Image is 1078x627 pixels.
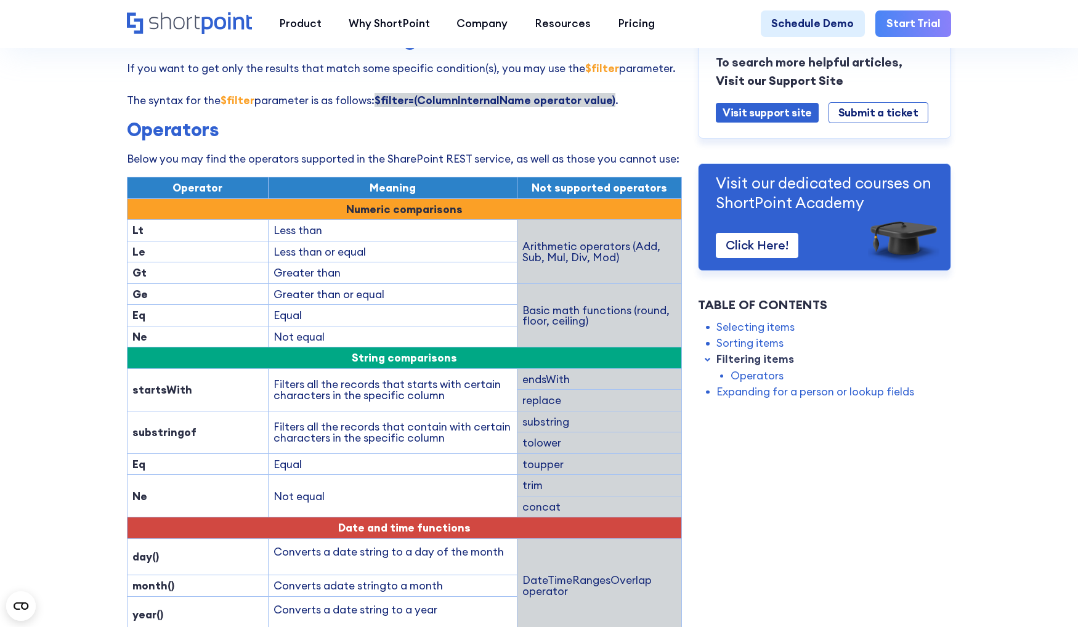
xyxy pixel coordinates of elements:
[532,180,667,195] span: Not supported operators
[761,10,865,38] a: Schedule Demo
[268,305,517,326] td: Equal
[338,520,471,535] span: Date and time functions
[265,10,335,38] a: Product
[370,180,416,195] span: Meaning
[375,93,615,107] strong: $filter=(ColumnInternalName operator value)
[698,296,951,314] div: Table of Contents
[268,326,517,347] td: Not equal
[604,10,668,38] a: Pricing
[132,489,147,503] strong: Ne
[268,220,517,241] td: Less than
[716,53,933,89] p: To search more helpful articles, Visit our Support Site
[132,549,159,564] strong: day()
[517,390,681,411] td: replace
[517,432,681,454] td: tolower
[517,368,681,390] td: endsWith
[456,15,508,31] div: Company
[132,607,163,621] strong: year()
[127,151,682,167] p: Below you may find the operators supported in the SharePoint REST service, as well as those you c...
[132,425,197,439] strong: substringof
[517,453,681,475] td: toupper
[132,330,147,344] strong: Ne
[268,262,517,284] td: Greater than
[517,475,681,496] td: trim
[349,15,430,31] div: Why ShortPoint
[132,382,192,397] strong: startsWith
[127,12,252,36] a: Home
[132,287,148,301] strong: Ge
[173,25,635,51] h2: Filtering items
[127,118,682,141] h3: Operators
[274,544,512,560] p: Converts a date string to a day of the month
[716,351,794,367] a: Filtering items
[268,475,517,517] td: Not equal
[716,335,784,351] a: Sorting items
[716,233,798,258] a: Click Here!
[268,453,517,475] td: Equal
[731,368,784,384] a: Operators
[6,591,36,621] button: Open CMP widget
[517,220,681,284] td: Arithmetic operators (Add, Sub, Mul, Div, Mod)
[132,245,145,259] strong: Le
[268,411,517,453] td: Filters all the records that contain with certain characters in the specific column
[335,10,444,38] a: Why ShortPoint
[522,575,676,596] div: DateTimeRangesOverlap operator
[829,102,928,124] a: Submit a ticket
[585,61,619,75] strong: $filter
[132,308,145,322] strong: Eq
[875,10,951,38] a: Start Trial
[517,283,681,347] td: Basic math functions (round, floor, ceiling)
[716,384,914,400] a: Expanding for a person or lookup fields
[517,496,681,517] td: concat
[268,575,517,597] td: Converts a to a month
[172,180,222,195] span: Operator
[352,350,457,365] span: String comparisons
[268,241,517,262] td: Less than or equal
[279,15,322,31] div: Product
[274,602,512,618] p: Converts a date string to a year
[618,15,655,31] div: Pricing
[268,283,517,305] td: Greater than or equal
[856,484,1078,627] iframe: Chat Widget
[132,223,144,237] strong: Lt
[127,60,682,109] p: If you want to get only the results that match some specific condition(s), you may use the parame...
[716,319,795,335] a: Selecting items
[517,411,681,432] td: substring
[330,578,386,593] span: date string
[716,103,819,123] a: Visit support site
[132,578,174,593] strong: month()
[221,93,254,107] strong: $filter
[346,202,463,216] strong: Numeric comparisons
[443,10,521,38] a: Company
[521,10,604,38] a: Resources
[132,457,145,471] strong: Eq
[268,368,517,411] td: Filters all the records that starts with certain characters in the specific column
[132,265,147,280] strong: Gt
[535,15,591,31] div: Resources
[716,174,933,213] p: Visit our dedicated courses on ShortPoint Academy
